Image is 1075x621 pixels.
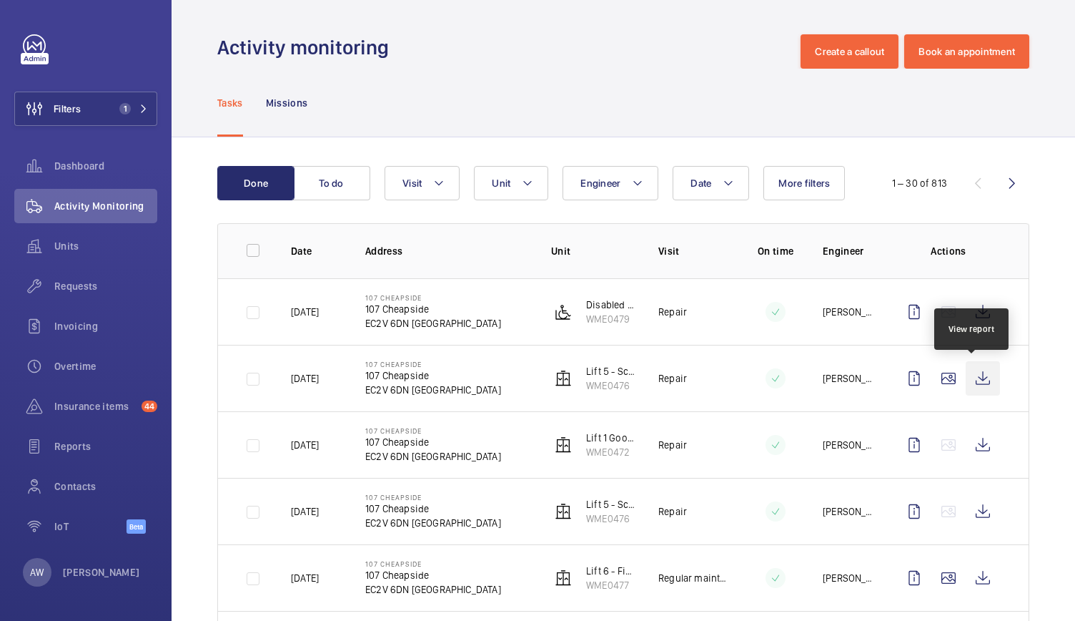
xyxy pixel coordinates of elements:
[778,177,830,189] span: More filters
[54,439,157,454] span: Reports
[474,166,548,200] button: Unit
[365,368,501,383] p: 107 Cheapside
[54,479,157,494] span: Contacts
[658,504,687,519] p: Repair
[586,364,635,378] p: Lift 5 - Scenic
[127,519,146,534] span: Beta
[892,176,947,190] div: 1 – 30 of 813
[365,568,501,582] p: 107 Cheapside
[291,571,319,585] p: [DATE]
[555,303,572,321] img: platform_lift.svg
[54,239,157,253] span: Units
[365,493,501,502] p: 107 Cheapside
[658,305,687,319] p: Repair
[365,316,501,331] p: EC2V 6DN [GEOGRAPHIC_DATA]
[823,438,874,452] p: [PERSON_NAME]
[14,92,157,126] button: Filters1
[54,319,157,333] span: Invoicing
[563,166,658,200] button: Engineer
[385,166,460,200] button: Visit
[586,431,635,445] p: Lift 1 Goods Lift
[658,571,728,585] p: Regular maintenance
[823,371,874,386] p: [PERSON_NAME]
[586,512,635,526] p: WME0476
[365,516,501,530] p: EC2V 6DN [GEOGRAPHIC_DATA]
[291,305,319,319] p: [DATE]
[54,102,81,116] span: Filters
[763,166,845,200] button: More filters
[63,565,140,580] p: [PERSON_NAME]
[291,438,319,452] p: [DATE]
[658,371,687,386] p: Repair
[365,582,501,597] p: EC2V 6DN [GEOGRAPHIC_DATA]
[904,34,1029,69] button: Book an appointment
[658,244,728,258] p: Visit
[948,323,995,336] div: View report
[551,244,635,258] p: Unit
[365,559,501,568] p: 107 Cheapside
[54,359,157,373] span: Overtime
[751,244,800,258] p: On time
[690,177,711,189] span: Date
[365,360,501,368] p: 107 Cheapside
[365,426,501,435] p: 107 Cheapside
[823,504,874,519] p: [PERSON_NAME]
[217,34,397,61] h1: Activity monitoring
[580,177,620,189] span: Engineer
[291,504,319,519] p: [DATE]
[555,436,572,454] img: elevator.svg
[291,244,342,258] p: Date
[586,578,635,592] p: WME0477
[365,449,501,464] p: EC2V 6DN [GEOGRAPHIC_DATA]
[365,502,501,516] p: 107 Cheapside
[365,435,501,449] p: 107 Cheapside
[897,244,1000,258] p: Actions
[142,401,157,412] span: 44
[217,166,294,200] button: Done
[365,244,528,258] p: Address
[119,103,131,114] span: 1
[54,519,127,534] span: IoT
[54,279,157,293] span: Requests
[823,305,874,319] p: [PERSON_NAME]
[673,166,749,200] button: Date
[658,438,687,452] p: Repair
[402,177,422,189] span: Visit
[291,371,319,386] p: [DATE]
[54,199,157,213] span: Activity Monitoring
[823,571,874,585] p: [PERSON_NAME]
[823,244,874,258] p: Engineer
[555,370,572,387] img: elevator.svg
[555,569,572,587] img: elevator.svg
[801,34,898,69] button: Create a callout
[365,302,501,316] p: 107 Cheapside
[586,312,635,326] p: WME0479
[492,177,510,189] span: Unit
[586,378,635,393] p: WME0476
[586,497,635,512] p: Lift 5 - Scenic
[365,293,501,302] p: 107 Cheapside
[217,96,243,110] p: Tasks
[54,159,157,173] span: Dashboard
[586,298,635,312] p: Disabled Platform
[293,166,370,200] button: To do
[266,96,308,110] p: Missions
[54,399,136,414] span: Insurance items
[365,383,501,397] p: EC2V 6DN [GEOGRAPHIC_DATA]
[30,565,44,580] p: AW
[586,564,635,578] p: Lift 6 - Fire Fighting A
[555,503,572,520] img: elevator.svg
[586,445,635,459] p: WME0472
